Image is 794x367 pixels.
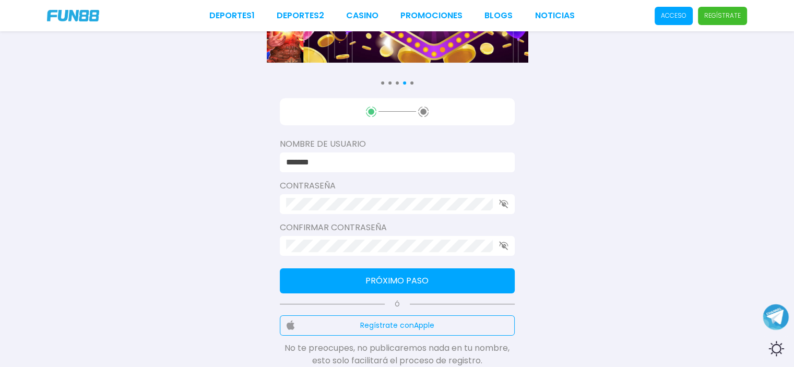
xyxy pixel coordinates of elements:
[280,180,515,192] label: Contraseña
[280,342,515,367] p: No te preocupes, no publicaremos nada en tu nombre, esto solo facilitará el proceso de registro.
[763,336,789,362] div: Switch theme
[280,221,515,234] label: Confirmar contraseña
[277,9,324,22] a: Deportes2
[661,11,686,20] p: Acceso
[763,303,789,330] button: Join telegram channel
[280,268,515,293] button: Próximo paso
[47,10,99,21] img: Company Logo
[280,138,515,150] label: Nombre de usuario
[400,9,463,22] a: Promociones
[346,9,378,22] a: CASINO
[704,11,741,20] p: Regístrate
[535,9,574,22] a: NOTICIAS
[280,300,515,309] p: Ó
[209,9,255,22] a: Deportes1
[484,9,513,22] a: BLOGS
[280,315,515,336] button: Regístrate conApple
